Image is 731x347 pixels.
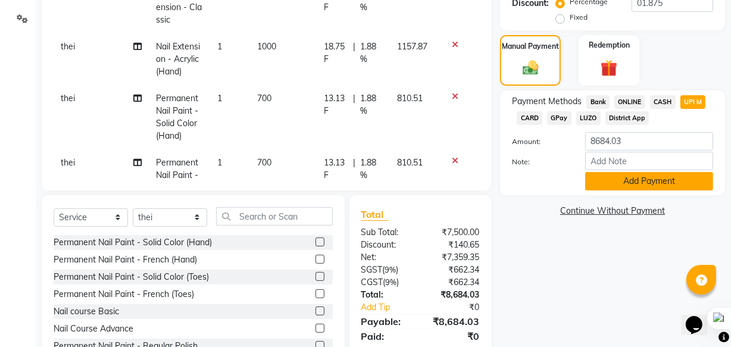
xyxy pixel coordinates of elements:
div: ₹7,500.00 [420,226,488,239]
span: | [353,92,355,117]
input: Search or Scan [216,207,333,226]
span: | [353,40,355,65]
div: ( ) [352,276,420,289]
span: CGST [361,277,383,287]
a: Continue Without Payment [502,205,723,217]
div: ₹8,684.03 [420,289,488,301]
label: Redemption [589,40,630,51]
span: SGST [361,264,383,275]
div: ₹140.65 [420,239,488,251]
span: Bank [586,95,610,109]
iframe: chat widget [681,299,719,335]
span: thei [61,157,75,168]
div: Paid: [352,329,420,343]
span: Payment Methods [512,95,582,108]
span: UPI M [680,95,706,109]
span: 810.51 [397,93,423,104]
span: CARD [517,111,542,125]
div: ₹8,684.03 [420,314,488,329]
span: 1.88 % [360,92,383,117]
div: Permanent Nail Paint - Solid Color (Toes) [54,271,209,283]
label: Note: [503,157,576,167]
div: Nail course Basic [54,305,119,318]
span: CASH [650,95,676,109]
span: 1 [217,93,222,104]
span: Permanent Nail Paint - Solid Color (Hand) [156,93,198,141]
label: Fixed [570,12,588,23]
img: _gift.svg [595,58,623,79]
span: 9% [385,265,396,274]
span: LUZO [576,111,601,125]
div: Discount: [352,239,420,251]
a: Add Tip [352,301,432,314]
span: 18.75 F [324,40,348,65]
span: Permanent Nail Paint - Solid Color (Toes) [156,157,198,205]
div: Permanent Nail Paint - Solid Color (Hand) [54,236,212,249]
span: thei [61,41,75,52]
div: Net: [352,251,420,264]
button: Add Payment [585,172,713,190]
span: Nail Extension - Acrylic (Hand) [156,41,200,77]
span: 1 [217,41,222,52]
span: 700 [258,157,272,168]
span: | [353,157,355,182]
span: 9% [386,277,397,287]
span: GPay [547,111,571,125]
div: ₹0 [420,329,488,343]
div: Nail Course Advance [54,323,133,335]
span: District App [605,111,649,125]
input: Add Note [585,152,713,170]
span: 700 [258,93,272,104]
img: _cash.svg [518,59,543,77]
div: Sub Total: [352,226,420,239]
span: 1.88 % [360,157,383,182]
div: Total: [352,289,420,301]
span: Total [361,208,389,221]
div: ₹7,359.35 [420,251,488,264]
label: Amount: [503,136,576,147]
div: ₹662.34 [420,264,488,276]
span: 1000 [258,41,277,52]
span: 13.13 F [324,92,348,117]
span: thei [61,93,75,104]
span: 1 [217,157,222,168]
div: ( ) [352,264,420,276]
span: 1.88 % [360,40,383,65]
span: 810.51 [397,157,423,168]
input: Amount [585,132,713,151]
div: Permanent Nail Paint - French (Hand) [54,254,197,266]
div: Permanent Nail Paint - French (Toes) [54,288,194,301]
div: ₹0 [432,301,488,314]
span: 1157.87 [397,41,427,52]
div: Payable: [352,314,420,329]
div: ₹662.34 [420,276,488,289]
span: 13.13 F [324,157,348,182]
label: Manual Payment [502,41,559,52]
span: ONLINE [614,95,645,109]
